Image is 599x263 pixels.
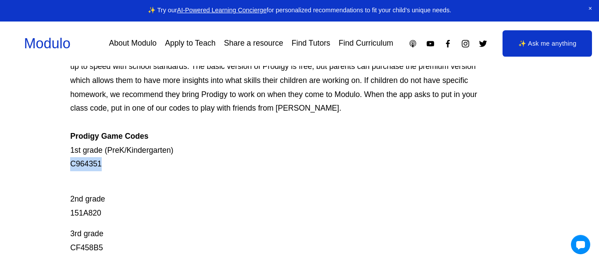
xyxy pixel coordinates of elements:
[292,36,330,51] a: Find Tutors
[70,46,482,171] p: Prodigy is our go-to mastery- based tool to give kids lots of fun, engaging math problems while e...
[408,39,417,48] a: Apple Podcasts
[177,7,267,14] a: AI-Powered Learning Concierge
[70,178,482,220] p: 2nd grade 151A820
[109,36,157,51] a: About Modulo
[426,39,435,48] a: YouTube
[70,132,148,141] strong: Prodigy Game Codes
[461,39,470,48] a: Instagram
[339,36,393,51] a: Find Curriculum
[24,36,71,51] a: Modulo
[443,39,453,48] a: Facebook
[70,227,482,255] p: 3rd grade CF458B5
[478,39,488,48] a: Twitter
[165,36,215,51] a: Apply to Teach
[503,30,592,57] a: ✨ Ask me anything
[224,36,283,51] a: Share a resource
